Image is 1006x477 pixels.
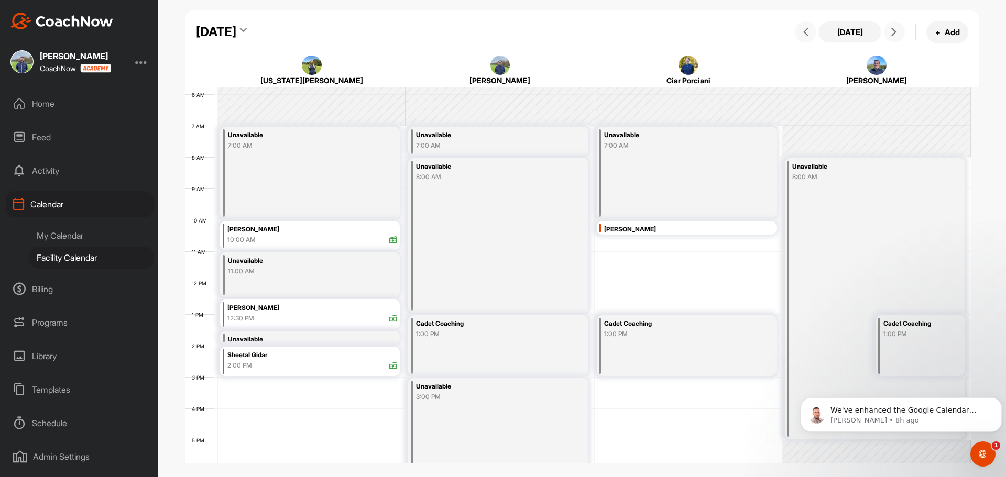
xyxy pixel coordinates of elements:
img: square_e7f01a7cdd3d5cba7fa3832a10add056.jpg [490,56,510,75]
div: [US_STATE][PERSON_NAME] [234,75,390,86]
div: 12 PM [185,280,217,286]
div: Schedule [6,410,154,436]
div: Facility Calendar [29,247,154,269]
div: Unavailable [228,334,368,346]
div: 1:00 PM [883,329,951,339]
div: 10 AM [185,217,217,224]
div: [PERSON_NAME] [227,302,397,314]
div: 3 PM [185,374,215,381]
div: 11:00 AM [228,267,368,276]
img: CoachNow [10,13,113,29]
div: 2:00 PM [227,361,252,370]
div: [PERSON_NAME] [799,75,955,86]
div: 7:00 AM [416,141,556,150]
div: CoachNow [40,64,111,73]
div: Calendar [6,191,154,217]
div: [PERSON_NAME] [604,224,774,236]
div: My Calendar [29,225,154,247]
img: square_e7f01a7cdd3d5cba7fa3832a10add056.jpg [10,50,34,73]
div: 11 AM [185,249,216,255]
div: 1:00 PM [604,329,744,339]
div: Billing [6,276,154,302]
div: 7 AM [185,123,215,129]
span: We've enhanced the Google Calendar integration for a more seamless experience. If you haven't lin... [34,30,190,143]
div: Library [6,343,154,369]
iframe: Intercom live chat [970,441,996,467]
img: square_97d7065dee9584326f299e5bc88bd91d.jpg [302,56,322,75]
div: Unavailable [416,129,556,141]
div: Feed [6,124,154,150]
div: Unavailable [416,161,556,173]
div: 9 AM [185,186,215,192]
div: Programs [6,309,154,336]
div: Templates [6,376,154,403]
div: [PERSON_NAME] [227,224,397,236]
div: Activity [6,158,154,184]
span: 1 [992,441,1000,450]
div: 6 AM [185,92,215,98]
div: Cadet Coaching [604,318,744,330]
div: Unavailable [792,161,933,173]
div: 4 PM [185,406,215,412]
div: 8 AM [185,154,215,161]
div: 10:00 AM [227,235,256,245]
div: 8:00 AM [416,172,556,182]
div: Unavailable [604,129,744,141]
div: 1:00 PM [416,329,556,339]
img: square_909ed3242d261a915dd01046af216775.jpg [867,56,887,75]
div: 12:30 PM [227,314,254,323]
button: +Add [926,21,968,43]
div: 1 PM [185,312,214,318]
div: Unavailable [228,129,368,141]
div: Ciar Porciani [610,75,767,86]
div: Home [6,91,154,117]
div: [DATE] [196,23,236,41]
div: Sheetal Gidar [227,349,397,361]
div: 8:00 AM [792,172,933,182]
div: [PERSON_NAME] [422,75,578,86]
div: Cadet Coaching [416,318,556,330]
img: square_b4d54992daa58f12b60bc3814c733fd4.jpg [679,56,698,75]
p: Message from Alex, sent 8h ago [34,40,192,50]
span: + [935,27,941,38]
div: Admin Settings [6,443,154,470]
div: 2 PM [185,343,215,349]
div: 5 PM [185,437,215,443]
div: 7:00 AM [604,141,744,150]
img: CoachNow acadmey [80,64,111,73]
button: [DATE] [818,21,881,42]
div: Unavailable [416,381,556,393]
div: 3:00 PM [416,392,556,402]
div: Cadet Coaching [883,318,951,330]
div: 7:00 AM [228,141,368,150]
div: [PERSON_NAME] [40,52,111,60]
iframe: Intercom notifications message [796,375,1006,449]
div: Unavailable [228,255,368,267]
